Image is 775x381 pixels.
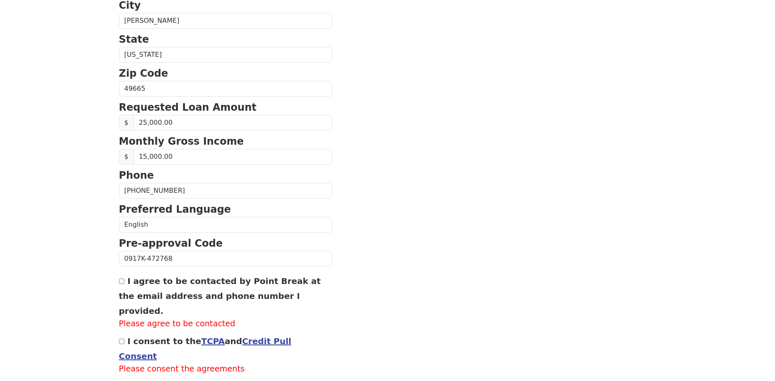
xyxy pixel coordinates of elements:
input: Monthly Gross Income [134,149,332,165]
label: I agree to be contacted by Point Break at the email address and phone number I provided. [119,277,321,316]
a: Credit Pull Consent [119,337,292,362]
strong: Phone [119,170,154,182]
label: Please consent the agreements [119,364,332,376]
input: City [119,13,332,29]
input: Zip Code [119,81,332,97]
label: I consent to the and [119,337,292,362]
span: $ [119,115,134,131]
strong: Pre-approval Code [119,238,223,250]
input: Pre-approval Code [119,251,332,267]
strong: State [119,34,149,46]
p: Monthly Gross Income [119,134,332,149]
input: Requested Loan Amount [134,115,332,131]
strong: Requested Loan Amount [119,102,257,114]
strong: Preferred Language [119,204,231,216]
a: TCPA [201,337,225,347]
strong: Zip Code [119,68,168,80]
span: $ [119,149,134,165]
label: Please agree to be contacted [119,318,332,330]
input: Phone [119,183,332,199]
